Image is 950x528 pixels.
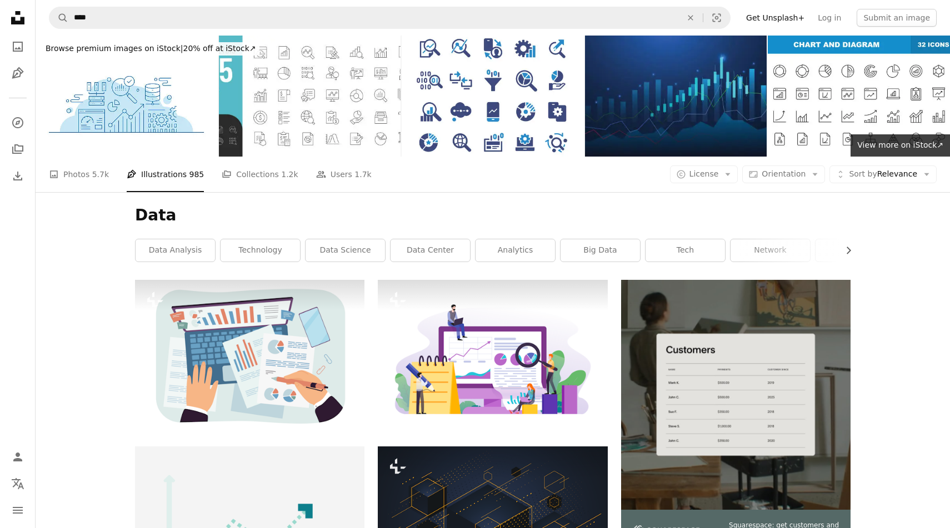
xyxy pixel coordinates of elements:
[851,134,950,157] a: View more on iStock↗
[7,499,29,521] button: Menu
[354,168,371,180] span: 1.7k
[49,7,68,28] button: Search Unsplash
[46,44,256,53] span: 20% off at iStock ↗
[561,239,640,262] a: big data
[768,36,950,157] img: Chart and Diagram Line Icons. Editable Stroke. Contains such icons as Big Data, Dashboard, Bar Gr...
[857,140,943,149] span: View more on iStock ↗
[222,157,298,192] a: Collections 1.2k
[36,36,266,62] a: Browse premium images on iStock|20% off at iStock↗
[585,36,767,157] img: Abstract financial graph with uptrend in stock market on blue colour background. Abstract growing...
[7,36,29,58] a: Photos
[135,280,364,433] img: Audit research of business documents by accountant analyst. Hands of office worker analyzing repo...
[739,9,811,27] a: Get Unsplash+
[7,112,29,134] a: Explore
[7,138,29,160] a: Collections
[829,165,937,183] button: Sort byRelevance
[7,165,29,187] a: Download History
[46,44,183,53] span: Browse premium images on iStock |
[857,9,937,27] button: Submit an image
[621,280,851,509] img: file-1747939376688-baf9a4a454ffimage
[306,239,385,262] a: data science
[849,169,917,180] span: Relevance
[221,239,300,262] a: technology
[689,169,719,178] span: License
[646,239,725,262] a: tech
[402,36,584,157] img: Data Analysis Icons - Classic Graphic Series
[816,239,895,262] a: graph
[378,280,607,433] img: Business illustration in modern flat design
[135,351,364,361] a: Audit research of business documents by accountant analyst. Hands of office worker analyzing repo...
[7,472,29,495] button: Language
[316,157,372,192] a: Users 1.7k
[476,239,555,262] a: analytics
[849,169,877,178] span: Sort by
[7,446,29,468] a: Log in / Sign up
[135,205,851,225] h1: Data
[219,36,401,157] img: Analysis Line Editable Icons set.
[92,168,109,180] span: 5.7k
[378,351,607,361] a: Business illustration in modern flat design
[670,165,738,183] button: License
[7,62,29,84] a: Illustrations
[136,239,215,262] a: data analysis
[391,239,470,262] a: data center
[49,157,109,192] a: Photos 5.7k
[731,239,810,262] a: network
[762,169,806,178] span: Orientation
[742,165,825,183] button: Orientation
[811,9,848,27] a: Log in
[281,168,298,180] span: 1.2k
[678,7,703,28] button: Clear
[838,239,851,262] button: scroll list to the right
[36,36,218,157] img: Data Analytics Related Vector Illustration. Business, Analysis, Finance, Information, Big Data, D...
[703,7,730,28] button: Visual search
[49,7,731,29] form: Find visuals sitewide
